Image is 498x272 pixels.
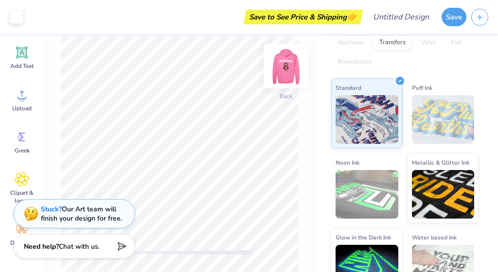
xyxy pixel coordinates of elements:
[59,242,100,251] span: Chat with us.
[336,170,398,219] img: Neon Ink
[415,35,442,50] div: Vinyl
[412,157,469,168] span: Metallic & Glitter Ink
[412,95,475,144] img: Puff Ink
[10,62,34,70] span: Add Text
[412,170,475,219] img: Metallic & Glitter Ink
[373,35,412,50] div: Transfers
[24,242,59,251] strong: Need help?
[412,232,457,242] span: Water based Ink
[331,35,370,50] div: Applique
[12,104,32,112] span: Upload
[280,92,292,101] div: Back
[412,83,432,93] span: Puff Ink
[445,35,468,50] div: Foil
[6,189,38,204] span: Clipart & logos
[246,10,360,24] div: Save to See Price & Shipping
[41,204,122,223] div: Our Art team will finish your design for free.
[15,147,30,154] span: Greek
[10,239,34,247] span: Decorate
[336,157,359,168] span: Neon Ink
[347,11,357,22] span: 👉
[336,83,361,93] span: Standard
[331,55,378,69] div: Rhinestones
[267,47,305,85] img: Back
[41,204,62,214] strong: Stuck?
[336,95,398,144] img: Standard
[442,8,466,26] button: Save
[365,7,437,27] input: Untitled Design
[336,232,391,242] span: Glow in the Dark Ink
